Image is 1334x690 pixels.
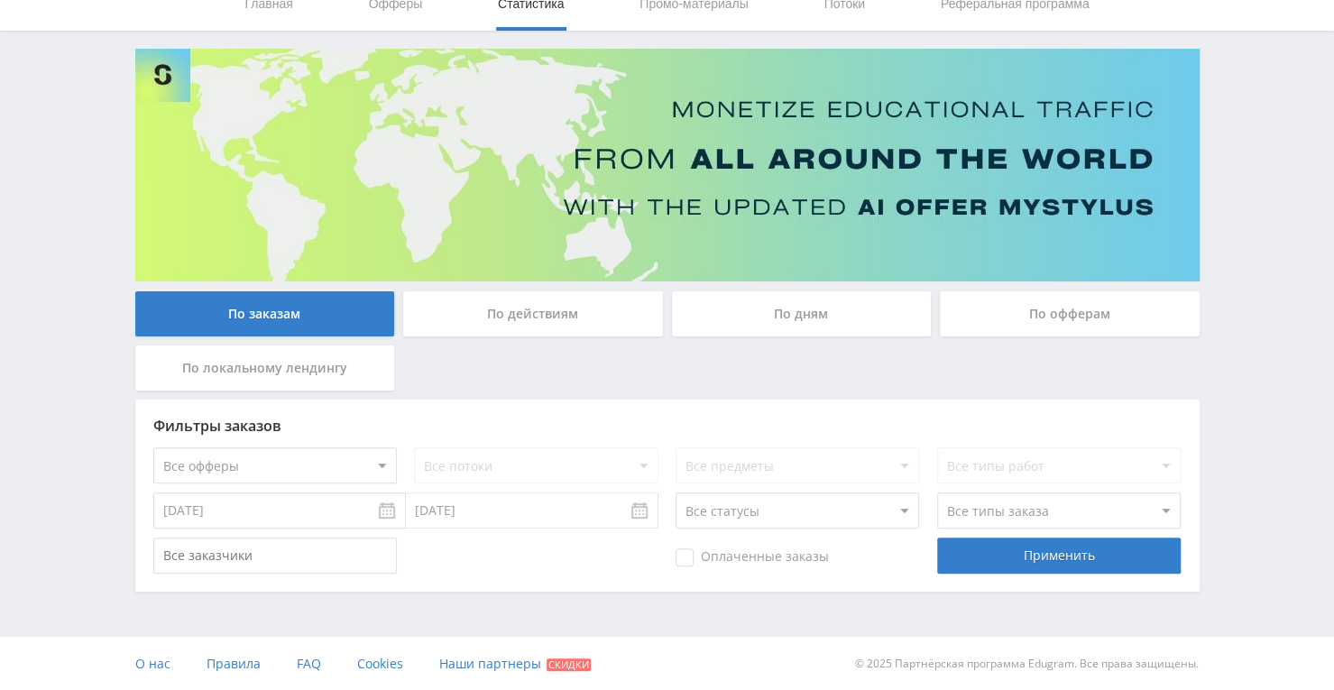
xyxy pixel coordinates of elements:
span: Скидки [547,658,591,671]
span: Оплаченные заказы [676,548,829,566]
div: По локальному лендингу [135,345,395,391]
div: По дням [672,291,932,336]
div: Применить [937,538,1181,574]
input: Все заказчики [153,538,397,574]
div: По заказам [135,291,395,336]
div: Фильтры заказов [153,418,1182,434]
img: Banner [135,49,1200,281]
span: Cookies [357,655,403,672]
span: FAQ [297,655,321,672]
span: Наши партнеры [439,655,541,672]
span: Правила [207,655,261,672]
span: О нас [135,655,170,672]
div: По офферам [940,291,1200,336]
div: По действиям [403,291,663,336]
